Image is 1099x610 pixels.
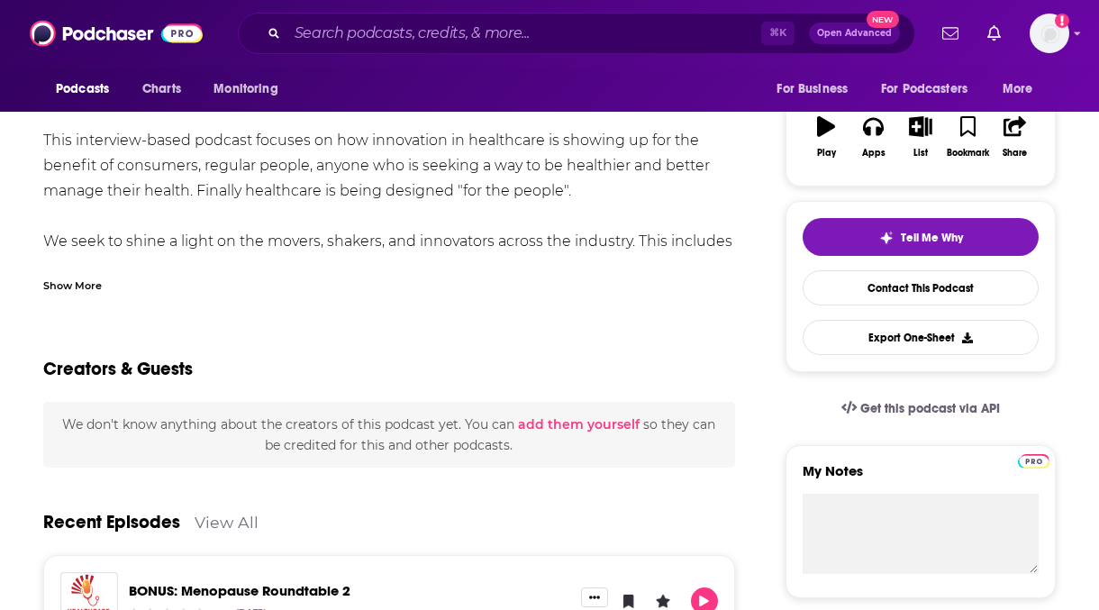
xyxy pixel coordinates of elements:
span: Get this podcast via API [860,401,1000,416]
div: Bookmark [947,148,989,159]
button: Apps [849,105,896,169]
button: Share [992,105,1039,169]
span: For Business [777,77,848,102]
img: Podchaser Pro [1018,454,1049,469]
div: Apps [862,148,886,159]
a: BONUS: Menopause Roundtable 2 [129,582,350,599]
span: ⌘ K [761,22,795,45]
button: open menu [43,72,132,106]
span: Charts [142,77,181,102]
button: open menu [201,72,301,106]
div: Play [817,148,836,159]
a: Recent Episodes [43,511,180,533]
a: Show notifications dropdown [980,18,1008,49]
span: We don't know anything about the creators of this podcast yet . You can so they can be credited f... [62,416,715,452]
button: Show profile menu [1030,14,1069,53]
button: Bookmark [944,105,991,169]
button: open menu [869,72,994,106]
button: Open AdvancedNew [809,23,900,44]
button: List [897,105,944,169]
button: tell me why sparkleTell Me Why [803,218,1039,256]
span: Monitoring [213,77,277,102]
a: View All [195,513,259,532]
a: Get this podcast via API [827,387,1014,431]
button: Show More Button [581,587,608,607]
button: open menu [764,72,870,106]
span: New [867,11,899,28]
span: We seek to shine a light on the movers, shakers, and innovators across the industry. This include... [43,232,732,401]
span: Tell Me Why [901,231,963,245]
img: tell me why sparkle [879,231,894,245]
h2: Creators & Guests [43,358,193,380]
svg: Add a profile image [1055,14,1069,28]
div: Share [1003,148,1027,159]
input: Search podcasts, credits, & more... [287,19,761,48]
span: Podcasts [56,77,109,102]
a: Pro website [1018,451,1049,469]
a: Show notifications dropdown [935,18,966,49]
div: List [913,148,928,159]
span: Logged in as weareheadstart [1030,14,1069,53]
a: Contact This Podcast [803,270,1039,305]
span: Open Advanced [817,29,892,38]
div: Search podcasts, credits, & more... [238,13,915,54]
span: For Podcasters [881,77,967,102]
img: User Profile [1030,14,1069,53]
a: Charts [131,72,192,106]
img: Podchaser - Follow, Share and Rate Podcasts [30,16,203,50]
button: Play [803,105,849,169]
button: add them yourself [518,417,640,432]
span: This interview-based podcast focuses on how innovation in healthcare is showing up for the benefi... [43,132,710,199]
button: Export One-Sheet [803,320,1039,355]
button: open menu [990,72,1056,106]
span: More [1003,77,1033,102]
label: My Notes [803,462,1039,494]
